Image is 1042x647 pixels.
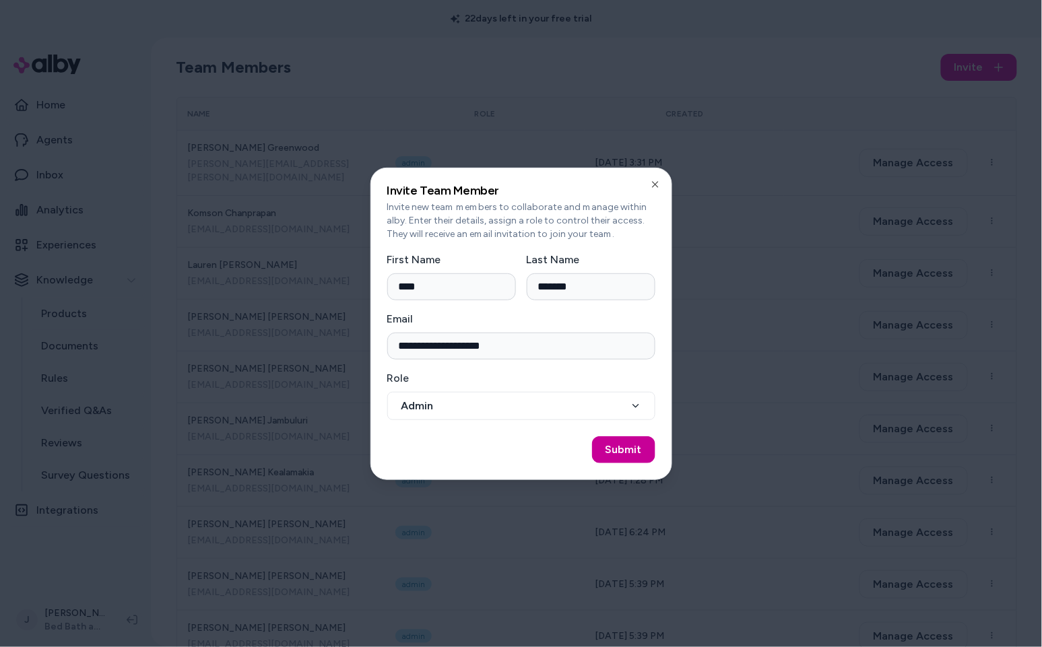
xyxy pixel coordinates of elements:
[387,253,441,266] label: First Name
[387,201,655,241] p: Invite new team members to collaborate and manage within alby. Enter their details, assign a role...
[387,312,414,325] label: Email
[592,436,655,463] button: Submit
[527,253,580,266] label: Last Name
[387,184,655,197] h2: Invite Team Member
[387,372,410,384] label: Role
